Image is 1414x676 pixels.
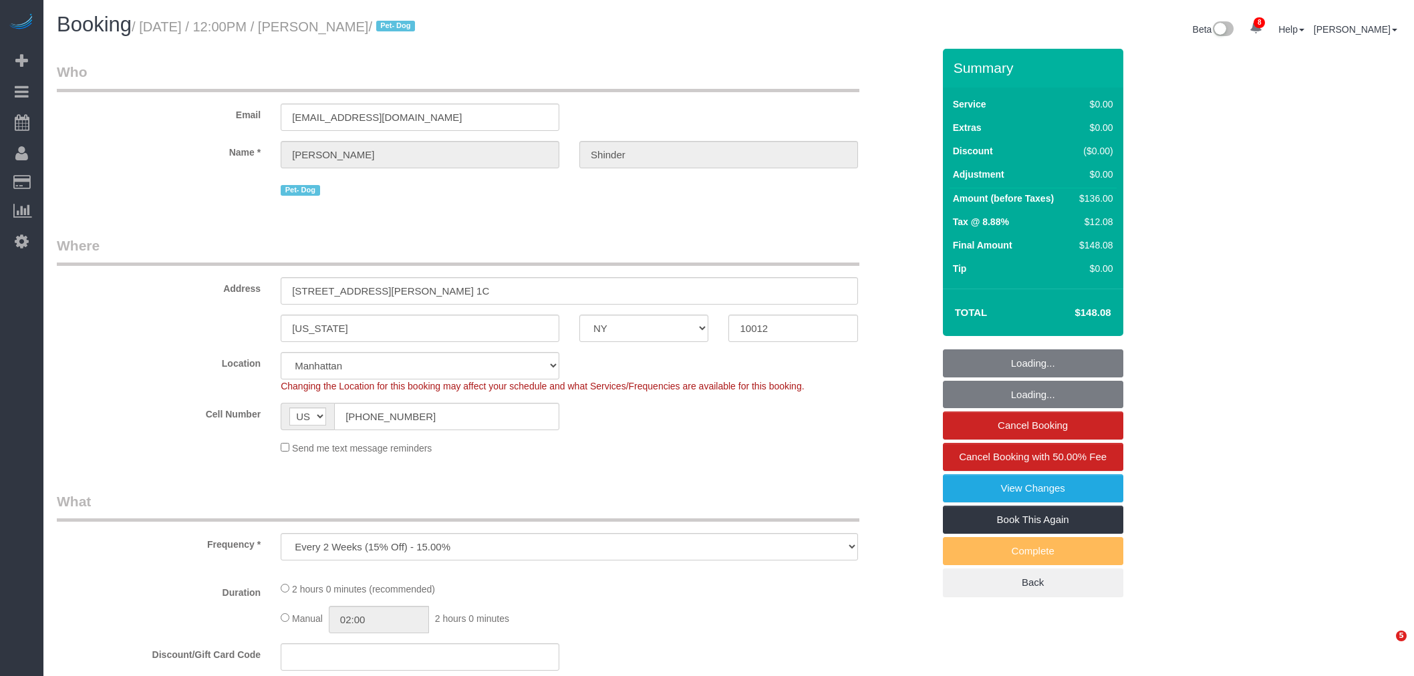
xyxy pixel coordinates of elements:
[953,238,1012,252] label: Final Amount
[955,307,988,318] strong: Total
[943,411,1123,440] a: Cancel Booking
[943,474,1123,502] a: View Changes
[1369,631,1401,663] iframe: Intercom live chat
[943,568,1123,597] a: Back
[376,21,415,31] span: Pet- Dog
[47,581,271,599] label: Duration
[368,19,419,34] span: /
[1074,215,1113,228] div: $12.08
[47,352,271,370] label: Location
[47,533,271,551] label: Frequency *
[1074,98,1113,111] div: $0.00
[953,262,967,275] label: Tip
[47,403,271,421] label: Cell Number
[953,98,986,111] label: Service
[1243,13,1269,43] a: 8
[57,492,859,522] legend: What
[954,60,1117,75] h3: Summary
[953,215,1009,228] label: Tax @ 8.88%
[57,236,859,266] legend: Where
[959,451,1107,462] span: Cancel Booking with 50.00% Fee
[1278,24,1304,35] a: Help
[47,141,271,159] label: Name *
[953,192,1054,205] label: Amount (before Taxes)
[435,613,509,624] span: 2 hours 0 minutes
[953,168,1004,181] label: Adjustment
[579,141,858,168] input: Last Name
[1193,24,1234,35] a: Beta
[1254,17,1265,28] span: 8
[334,403,559,430] input: Cell Number
[281,185,319,196] span: Pet- Dog
[47,277,271,295] label: Address
[47,104,271,122] label: Email
[1034,307,1111,319] h4: $148.08
[728,315,857,342] input: Zip Code
[132,19,419,34] small: / [DATE] / 12:00PM / [PERSON_NAME]
[281,315,559,342] input: City
[1074,144,1113,158] div: ($0.00)
[292,584,435,595] span: 2 hours 0 minutes (recommended)
[281,104,559,131] input: Email
[1074,168,1113,181] div: $0.00
[292,443,432,454] span: Send me text message reminders
[1212,21,1234,39] img: New interface
[281,141,559,168] input: First Name
[281,381,804,391] span: Changing the Location for this booking may affect your schedule and what Services/Frequencies are...
[47,643,271,661] label: Discount/Gift Card Code
[943,443,1123,471] a: Cancel Booking with 50.00% Fee
[1074,192,1113,205] div: $136.00
[1074,238,1113,252] div: $148.08
[1396,631,1407,641] span: 5
[1074,262,1113,275] div: $0.00
[943,506,1123,534] a: Book This Again
[1074,121,1113,134] div: $0.00
[57,62,859,92] legend: Who
[953,121,982,134] label: Extras
[292,613,323,624] span: Manual
[8,13,35,32] img: Automaid Logo
[1314,24,1397,35] a: [PERSON_NAME]
[953,144,993,158] label: Discount
[57,13,132,36] span: Booking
